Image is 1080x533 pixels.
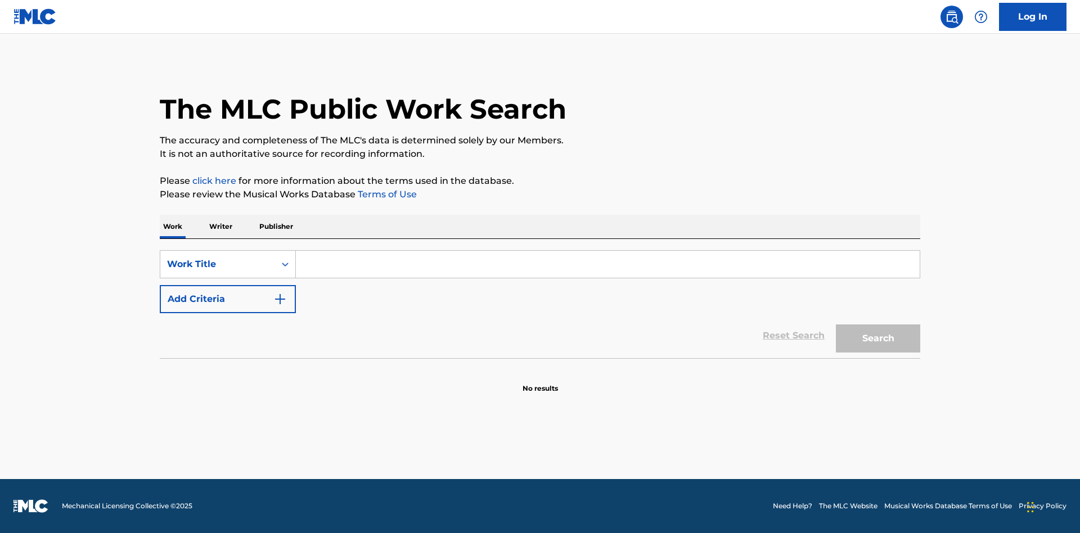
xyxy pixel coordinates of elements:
p: Work [160,215,186,238]
p: Please review the Musical Works Database [160,188,920,201]
a: Need Help? [773,501,812,511]
div: Drag [1027,490,1034,524]
p: Writer [206,215,236,238]
img: search [945,10,958,24]
p: It is not an authoritative source for recording information. [160,147,920,161]
a: Public Search [940,6,963,28]
iframe: Chat Widget [1024,479,1080,533]
img: logo [13,499,48,513]
a: Privacy Policy [1019,501,1066,511]
a: Musical Works Database Terms of Use [884,501,1012,511]
img: MLC Logo [13,8,57,25]
form: Search Form [160,250,920,358]
a: The MLC Website [819,501,877,511]
a: Log In [999,3,1066,31]
p: No results [523,370,558,394]
img: help [974,10,988,24]
div: Work Title [167,258,268,271]
p: Publisher [256,215,296,238]
a: Terms of Use [355,189,417,200]
p: The accuracy and completeness of The MLC's data is determined solely by our Members. [160,134,920,147]
div: Help [970,6,992,28]
h1: The MLC Public Work Search [160,92,566,126]
a: click here [192,175,236,186]
button: Add Criteria [160,285,296,313]
p: Please for more information about the terms used in the database. [160,174,920,188]
span: Mechanical Licensing Collective © 2025 [62,501,192,511]
img: 9d2ae6d4665cec9f34b9.svg [273,292,287,306]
